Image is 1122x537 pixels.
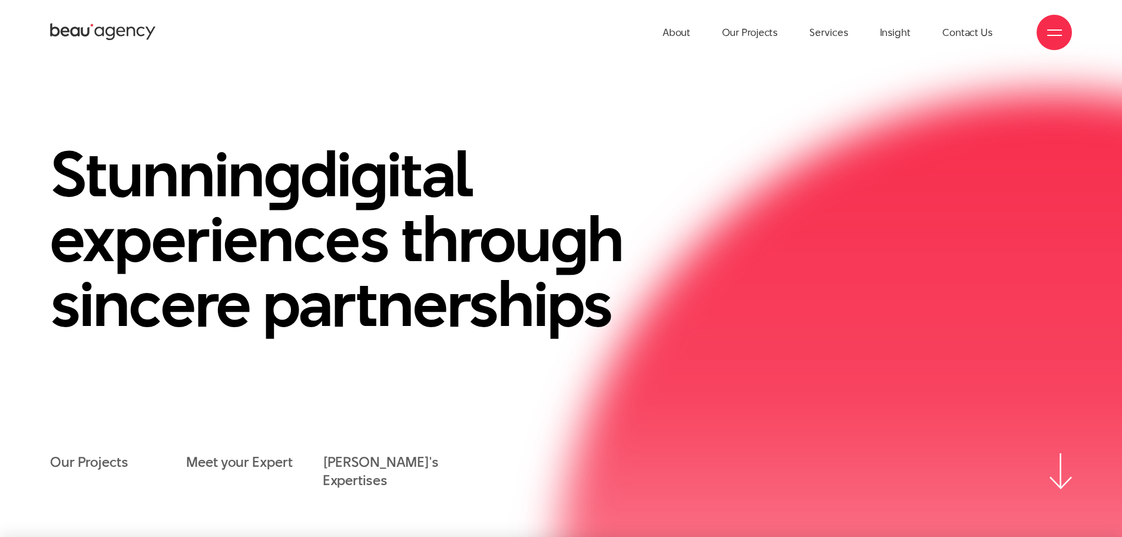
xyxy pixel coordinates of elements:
en: g [350,130,387,218]
a: [PERSON_NAME]'s Expertises [323,453,459,490]
en: g [551,195,587,283]
h1: Stunnin di ital experiences throu h sincere partnerships [50,141,698,336]
en: g [264,130,300,218]
a: Our Projects [50,453,128,472]
a: Meet your Expert [186,453,292,472]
